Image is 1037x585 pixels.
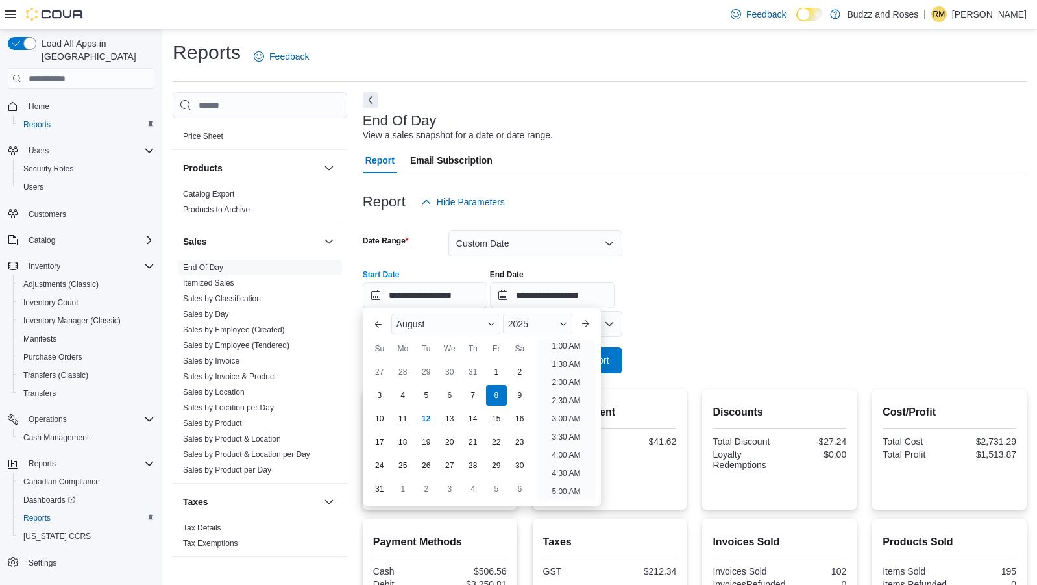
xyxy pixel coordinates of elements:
div: day-21 [463,432,483,453]
button: Taxes [321,494,337,510]
div: day-15 [486,408,507,429]
a: Inventory Manager (Classic) [18,313,126,329]
span: Inventory Manager (Classic) [23,316,121,326]
span: Price Sheet [183,131,223,142]
div: day-29 [416,362,437,382]
button: Reports [13,509,160,527]
button: Reports [13,116,160,134]
div: day-5 [416,385,437,406]
span: Manifests [23,334,56,344]
span: 2025 [508,319,528,329]
button: Operations [3,410,160,429]
a: Tax Details [183,523,221,532]
span: Catalog [29,235,55,245]
span: Catalog [23,232,154,248]
div: day-13 [439,408,460,429]
div: Items Sold [883,566,947,577]
a: Dashboards [18,492,80,508]
div: day-18 [393,432,413,453]
span: Transfers [23,388,56,399]
span: Load All Apps in [GEOGRAPHIC_DATA] [36,37,154,63]
button: Taxes [183,495,319,508]
div: day-3 [439,479,460,499]
span: Users [23,182,43,192]
span: Home [29,101,49,112]
div: Tu [416,338,437,359]
ul: Time [537,340,596,501]
a: Sales by Classification [183,294,261,303]
span: Adjustments (Classic) [18,277,154,292]
span: Security Roles [18,161,154,177]
div: $41.62 [612,436,676,447]
span: Email Subscription [410,147,493,173]
button: Inventory [23,258,66,274]
a: Reports [18,510,56,526]
button: Users [3,142,160,160]
div: Button. Open the year selector. 2025 is currently selected. [503,314,572,334]
a: Inventory Count [18,295,84,310]
span: Users [29,145,49,156]
img: Cova [26,8,84,21]
h2: Discounts [713,405,846,420]
a: Price Sheet [183,132,223,141]
h2: Average Spent [543,405,677,420]
span: Security Roles [23,164,73,174]
a: Sales by Product & Location per Day [183,450,310,459]
a: Customers [23,206,71,222]
span: Sales by Invoice & Product [183,371,276,382]
button: Canadian Compliance [13,473,160,491]
span: Hide Parameters [437,195,505,208]
div: day-3 [369,385,390,406]
span: Inventory [23,258,154,274]
button: Users [23,143,54,158]
span: Settings [29,558,56,568]
span: Products to Archive [183,205,250,215]
h3: Products [183,162,223,175]
div: day-10 [369,408,390,429]
div: $212.34 [612,566,676,577]
span: Sales by Product [183,418,242,429]
span: Sales by Employee (Created) [183,325,285,335]
button: [US_STATE] CCRS [13,527,160,545]
div: day-4 [463,479,483,499]
h2: Invoices Sold [713,534,846,550]
button: Inventory Manager (Classic) [13,312,160,330]
button: Previous Month [368,314,389,334]
a: Sales by Employee (Created) [183,325,285,334]
span: Operations [23,412,154,427]
li: 4:00 AM [546,447,585,463]
a: Sales by Invoice [183,356,239,366]
div: Sa [509,338,530,359]
button: Security Roles [13,160,160,178]
div: day-5 [486,479,507,499]
a: Sales by Location per Day [183,403,274,412]
div: 195 [952,566,1016,577]
button: Products [321,160,337,176]
div: $0.00 [782,449,846,460]
a: Feedback [726,1,791,27]
div: day-31 [463,362,483,382]
a: Catalog Export [183,190,234,199]
a: Tax Exemptions [183,539,238,548]
button: Adjustments (Classic) [13,275,160,293]
span: Reports [23,119,51,130]
button: Next [363,92,378,108]
span: Tax Exemptions [183,538,238,549]
button: Cash Management [13,429,160,447]
div: Invoices Sold [713,566,777,577]
div: day-27 [439,455,460,476]
h2: Cost/Profit [883,405,1016,420]
a: Dashboards [13,491,160,509]
span: Reports [18,117,154,132]
span: Catalog Export [183,189,234,199]
button: Users [13,178,160,196]
div: day-9 [509,385,530,406]
span: Sales by Product & Location per Day [183,449,310,460]
label: End Date [490,269,524,280]
p: Budzz and Roses [847,6,918,22]
a: Canadian Compliance [18,474,105,490]
button: Inventory [3,257,160,275]
span: Canadian Compliance [18,474,154,490]
span: Customers [29,209,66,219]
span: Sales by Invoice [183,356,239,366]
